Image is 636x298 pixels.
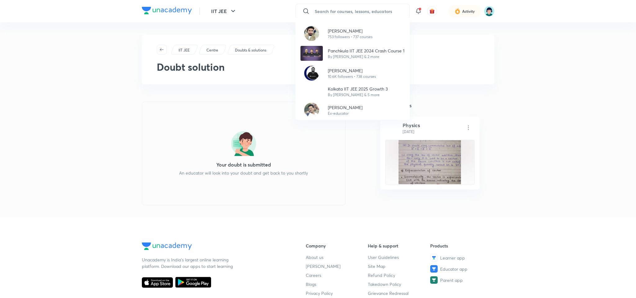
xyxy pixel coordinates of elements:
[328,74,376,79] p: 10.6K followers • 738 courses
[328,86,388,92] p: Kolkata IIT JEE 2025 Growth 3
[328,47,404,54] p: Panchkula IIT JEE 2024 Crash Course 1
[300,46,323,61] img: Avatar
[304,66,319,81] img: Avatar
[328,54,404,60] p: By [PERSON_NAME] & 2 more
[328,104,363,111] p: [PERSON_NAME]
[328,67,376,74] p: [PERSON_NAME]
[328,111,363,116] p: Ex-educator
[295,100,410,120] a: Avatar[PERSON_NAME]Ex-educator
[328,28,372,34] p: [PERSON_NAME]
[304,26,319,41] img: Avatar
[295,83,410,100] a: Kolkata IIT JEE 2025 Growth 3By [PERSON_NAME] & 5 more
[328,34,372,40] p: 753 followers • 737 courses
[304,103,319,118] img: Avatar
[295,24,410,43] a: Avatar[PERSON_NAME]753 followers • 737 courses
[295,43,410,63] a: AvatarPanchkula IIT JEE 2024 Crash Course 1By [PERSON_NAME] & 2 more
[328,92,388,98] p: By [PERSON_NAME] & 5 more
[295,63,410,83] a: Avatar[PERSON_NAME]10.6K followers • 738 courses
